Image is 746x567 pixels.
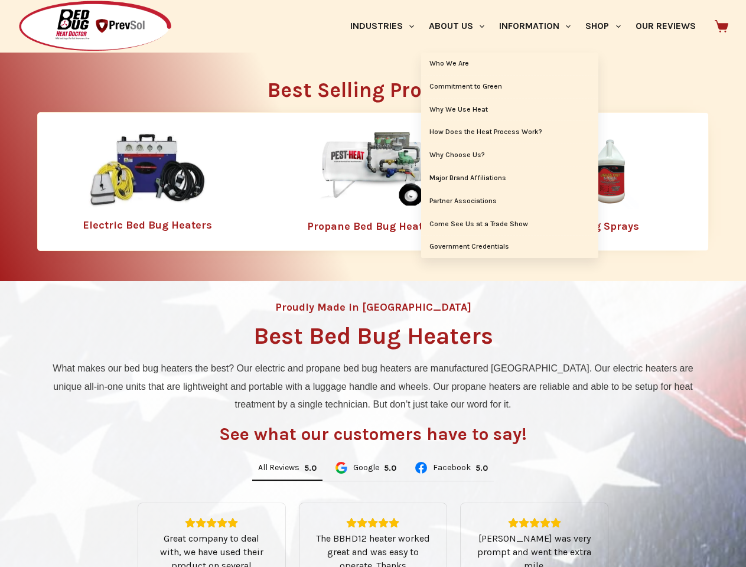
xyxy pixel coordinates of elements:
div: 5.0 [384,463,396,473]
a: How Does the Heat Process Work? [421,121,598,144]
div: Rating: 5.0 out of 5 [475,517,594,528]
div: Rating: 5.0 out of 5 [304,463,317,473]
span: All Reviews [258,464,299,472]
a: Partner Associations [421,190,598,213]
h4: Proudly Made in [GEOGRAPHIC_DATA] [275,302,471,312]
a: Come See Us at a Trade Show [421,213,598,236]
div: Rating: 5.0 out of 5 [475,463,488,473]
button: Open LiveChat chat widget [9,5,45,40]
span: Google [353,464,379,472]
a: Electric Bed Bug Heaters [83,219,212,232]
p: What makes our bed bug heaters the best? Our electric and propane bed bug heaters are manufacture... [43,360,703,413]
h2: Best Selling Products [37,80,709,100]
a: Propane Bed Bug Heaters [307,220,439,233]
h3: See what our customers have to say! [219,425,527,443]
div: Rating: 5.0 out of 5 [152,517,271,528]
a: Government Credentials [421,236,598,258]
a: Why Choose Us? [421,144,598,167]
div: Rating: 5.0 out of 5 [384,463,396,473]
a: Who We Are [421,53,598,75]
a: Commitment to Green [421,76,598,98]
a: Why We Use Heat [421,99,598,121]
h1: Best Bed Bug Heaters [253,324,493,348]
div: 5.0 [475,463,488,473]
div: 5.0 [304,463,317,473]
div: Rating: 5.0 out of 5 [314,517,432,528]
span: Facebook [433,464,471,472]
a: Major Brand Affiliations [421,167,598,190]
